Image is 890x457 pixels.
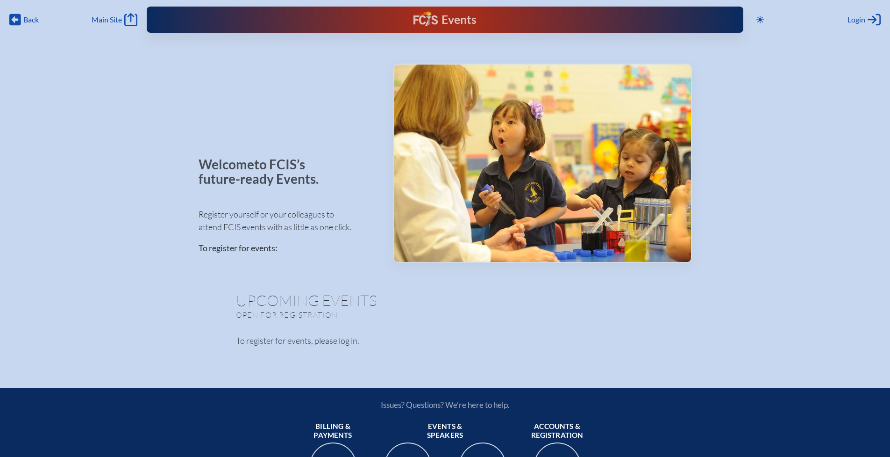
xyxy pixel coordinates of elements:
[299,422,367,441] span: Billing & payments
[394,65,691,262] img: Events
[236,293,655,308] h1: Upcoming Events
[92,15,122,24] span: Main Site
[236,334,655,347] p: To register for events, please log in.
[311,11,579,28] div: FCIS Events — Future ready
[199,157,329,187] p: Welcome to FCIS’s future-ready Events.
[199,208,378,233] p: Register yourself or your colleagues to attend FCIS events with as little as one click.
[847,15,865,24] span: Login
[23,15,39,24] span: Back
[281,400,610,410] p: Issues? Questions? We’re here to help.
[412,422,479,441] span: Events & speakers
[199,242,378,254] p: To register for events:
[92,13,137,26] a: Main Site
[236,310,483,319] p: Open for registration
[524,422,591,441] span: Accounts & registration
